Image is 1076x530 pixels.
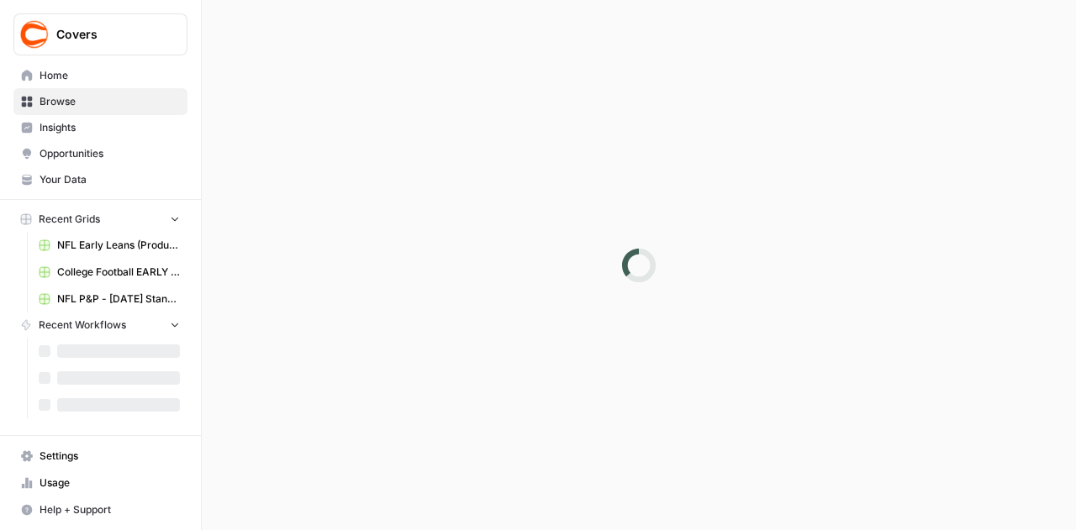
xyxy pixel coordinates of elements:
a: Settings [13,443,187,470]
button: Recent Workflows [13,312,187,338]
span: Insights [40,120,180,135]
span: Recent Workflows [39,317,126,333]
span: College Football EARLY LEANS (Production) Grid (1) [57,265,180,280]
span: Usage [40,475,180,491]
span: Your Data [40,172,180,187]
a: Browse [13,88,187,115]
span: NFL P&P - [DATE] Standard (Production) Grid (1) [57,291,180,307]
span: Recent Grids [39,212,100,227]
span: Covers [56,26,158,43]
span: NFL Early Leans (Production) Grid (1) [57,238,180,253]
span: Browse [40,94,180,109]
a: Opportunities [13,140,187,167]
button: Recent Grids [13,207,187,232]
a: College Football EARLY LEANS (Production) Grid (1) [31,259,187,286]
span: Home [40,68,180,83]
button: Workspace: Covers [13,13,187,55]
a: Insights [13,114,187,141]
img: Covers Logo [19,19,50,50]
a: Home [13,62,187,89]
a: Your Data [13,166,187,193]
span: Settings [40,449,180,464]
button: Help + Support [13,496,187,523]
span: Opportunities [40,146,180,161]
span: Help + Support [40,502,180,517]
a: Usage [13,470,187,496]
a: NFL P&P - [DATE] Standard (Production) Grid (1) [31,286,187,312]
a: NFL Early Leans (Production) Grid (1) [31,232,187,259]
